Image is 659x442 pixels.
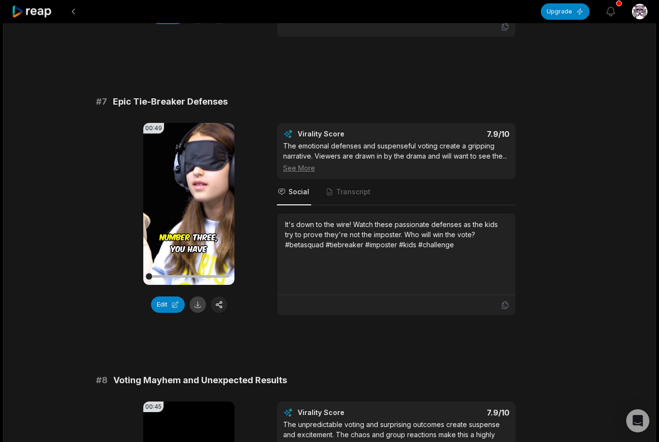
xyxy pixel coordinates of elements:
[406,408,510,417] div: 7.9 /10
[626,409,649,432] div: Open Intercom Messenger
[277,179,516,205] nav: Tabs
[283,163,509,173] div: See More
[285,219,508,250] div: It's down to the wire! Watch these passionate defenses as the kids try to prove they're not the i...
[541,3,590,20] button: Upgrade
[283,141,509,173] div: The emotional defenses and suspenseful voting create a gripping narrative. Viewers are drawn in b...
[96,374,108,387] span: # 8
[336,187,371,197] span: Transcript
[406,129,510,139] div: 7.9 /10
[96,95,107,108] span: # 7
[298,408,401,417] div: Virality Score
[113,95,228,108] span: Epic Tie-Breaker Defenses
[298,129,401,139] div: Virality Score
[151,296,185,313] button: Edit
[113,374,287,387] span: Voting Mayhem and Unexpected Results
[288,187,309,197] span: Social
[143,123,234,285] video: Your browser does not support mp4 format.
